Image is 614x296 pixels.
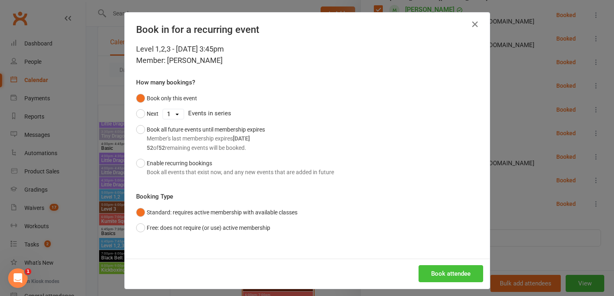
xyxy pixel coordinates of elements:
button: Free: does not require (or use) active membership [136,220,270,236]
button: Book all future events until membership expiresMember's last membership expires[DATE]52of52remain... [136,122,265,156]
label: Booking Type [136,192,173,201]
div: Book all future events until membership expires [147,125,265,152]
button: Close [469,18,482,31]
button: Book only this event [136,91,197,106]
div: Events in series [136,106,478,121]
button: Enable recurring bookingsBook all events that exist now, and any new events that are added in future [136,156,334,180]
iframe: Intercom live chat [8,268,28,288]
strong: [DATE] [233,135,250,142]
span: 1 [25,268,31,275]
button: Standard: requires active membership with available classes [136,205,297,220]
div: Member's last membership expires [147,134,265,143]
strong: 52 [158,145,165,151]
button: Book attendee [419,265,483,282]
label: How many bookings? [136,78,195,87]
button: Next [136,106,158,121]
strong: 52 [147,145,153,151]
div: of remaining events will be booked. [147,143,265,152]
h4: Book in for a recurring event [136,24,478,35]
div: Level 1,2,3 - [DATE] 3:45pm Member: [PERSON_NAME] [136,43,478,66]
div: Book all events that exist now, and any new events that are added in future [147,168,334,177]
